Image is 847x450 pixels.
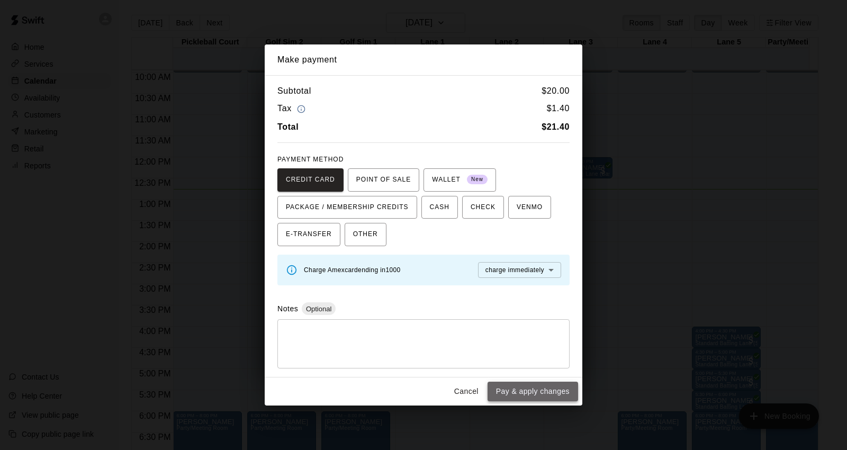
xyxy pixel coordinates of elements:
[265,44,582,75] h2: Make payment
[286,199,409,216] span: PACKAGE / MEMBERSHIP CREDITS
[356,172,411,188] span: POINT OF SALE
[462,196,504,219] button: CHECK
[286,226,332,243] span: E-TRANSFER
[353,226,378,243] span: OTHER
[277,102,308,116] h6: Tax
[348,168,419,192] button: POINT OF SALE
[302,305,336,313] span: Optional
[485,266,544,274] span: charge immediately
[277,223,340,246] button: E-TRANSFER
[421,196,458,219] button: CASH
[277,122,299,131] b: Total
[547,102,570,116] h6: $ 1.40
[277,84,311,98] h6: Subtotal
[467,173,488,187] span: New
[304,266,401,274] span: Charge Amex card ending in 1000
[424,168,496,192] button: WALLET New
[508,196,551,219] button: VENMO
[449,382,483,401] button: Cancel
[277,304,298,313] label: Notes
[542,122,570,131] b: $ 21.40
[277,156,344,163] span: PAYMENT METHOD
[517,199,543,216] span: VENMO
[277,196,417,219] button: PACKAGE / MEMBERSHIP CREDITS
[286,172,335,188] span: CREDIT CARD
[488,382,578,401] button: Pay & apply changes
[430,199,449,216] span: CASH
[471,199,495,216] span: CHECK
[345,223,386,246] button: OTHER
[542,84,570,98] h6: $ 20.00
[432,172,488,188] span: WALLET
[277,168,344,192] button: CREDIT CARD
